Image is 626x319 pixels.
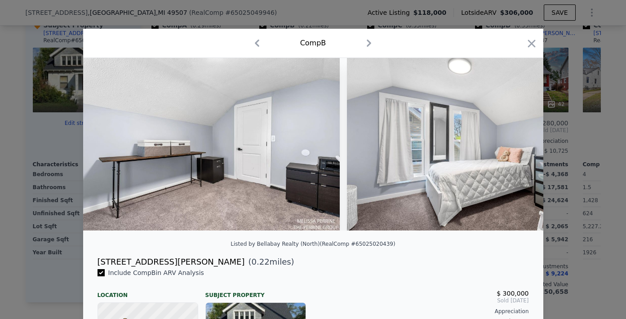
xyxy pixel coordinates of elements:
img: Property Img [81,58,340,230]
div: [STREET_ADDRESS][PERSON_NAME] [98,256,245,268]
div: Location [98,284,198,299]
div: Comp B [300,38,326,49]
span: ( miles) [245,256,294,268]
span: Include Comp B in ARV Analysis [105,269,208,276]
img: Property Img [347,58,606,230]
div: Subject Property [205,284,306,299]
div: Listed by Bellabay Realty (North) (RealComp #65025020439) [231,241,395,247]
div: Appreciation [320,308,529,315]
span: 0.22 [252,257,270,266]
span: Sold [DATE] [320,297,529,304]
span: $ 300,000 [497,290,528,297]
